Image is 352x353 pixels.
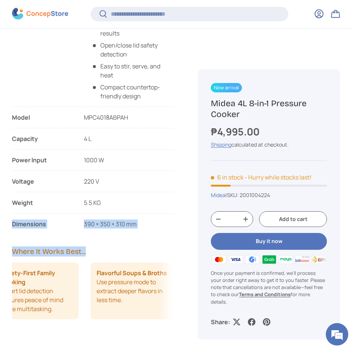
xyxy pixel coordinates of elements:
[91,62,174,80] li: Easy to stir, serve, and heat
[239,291,291,298] a: Terms and Conditions
[244,254,261,265] img: gcash
[211,174,243,182] span: 6 in stock
[39,42,126,52] div: Chat with us now
[12,198,72,207] div: Weight
[211,141,327,149] div: calculated at checkout.
[12,156,72,165] div: Power Input
[228,254,244,265] img: visa
[91,263,174,319] li: Use pressure mode to extract deeper flavors in less time.
[43,94,103,170] span: We're online!
[211,83,242,92] span: New arrival
[91,41,174,59] li: Open/close lid safety detection
[12,246,174,257] h2: Where It Works Best...
[261,254,277,265] img: grabpay
[84,113,128,122] span: MPC4018ABPAH
[227,192,239,199] span: SKU:
[84,220,137,228] span: 390 × 350 × 310 mm
[91,20,174,38] li: 70kPa pressure for faster results
[97,268,167,277] strong: Flavorful Soups & Broths
[211,192,225,199] a: Midea
[245,174,312,182] p: - Hurry while stocks last!
[211,125,261,138] strong: ₱4,995.00
[84,177,99,185] span: 220 V
[311,254,327,265] img: bpi
[211,317,230,326] p: Share:
[259,211,327,227] button: Add to cart
[1,268,72,286] strong: Safety-First Family Cooking
[225,192,270,199] span: |
[211,233,327,250] button: Buy it now
[240,192,270,199] span: 2001004224
[123,4,141,22] div: Minimize live chat window
[12,134,72,143] div: Capacity
[12,177,72,186] div: Voltage
[211,141,231,148] a: Shipping
[12,8,68,20] img: ConcepStore
[84,156,104,164] span: 1000 W
[277,254,294,265] img: maya
[211,98,327,120] h1: Midea 4L 8-in-1 Pressure Cooker
[211,254,227,265] img: master
[12,220,72,228] div: Dimensions
[211,270,327,306] p: Once your payment is confirmed, we'll process your order right away to get it to you faster. Plea...
[84,199,101,207] span: 5.5 KG
[91,83,174,101] li: Compact countertop-friendly design
[12,113,72,122] div: Model
[84,135,91,143] span: 4 L
[4,204,143,230] textarea: Type your message and hit 'Enter'
[294,254,310,265] img: billease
